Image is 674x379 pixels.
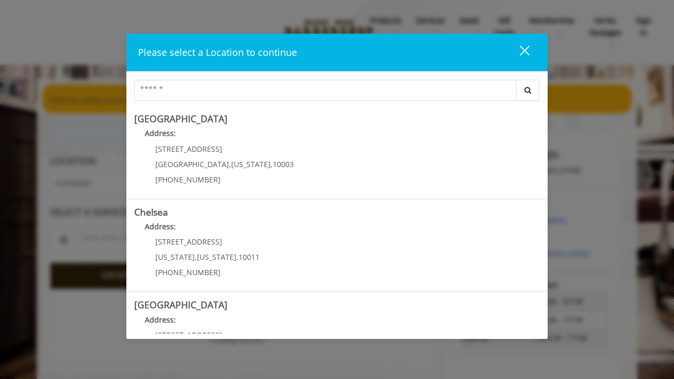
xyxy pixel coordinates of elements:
[229,159,231,169] span: ,
[134,206,168,218] b: Chelsea
[134,298,227,311] b: [GEOGRAPHIC_DATA]
[271,159,273,169] span: ,
[508,45,529,61] div: close dialog
[273,159,294,169] span: 10003
[145,128,176,138] b: Address:
[134,80,540,106] div: Center Select
[145,315,176,325] b: Address:
[134,112,227,125] b: [GEOGRAPHIC_DATA]
[522,86,534,94] i: Search button
[239,252,260,262] span: 10011
[155,174,221,184] span: [PHONE_NUMBER]
[138,46,297,59] span: Please select a Location to continue
[155,267,221,277] span: [PHONE_NUMBER]
[155,252,195,262] span: [US_STATE]
[231,159,271,169] span: [US_STATE]
[155,237,222,247] span: [STREET_ADDRESS]
[145,221,176,231] b: Address:
[236,252,239,262] span: ,
[155,144,222,154] span: [STREET_ADDRESS]
[195,252,197,262] span: ,
[500,42,536,63] button: close dialog
[197,252,236,262] span: [US_STATE]
[134,80,517,101] input: Search Center
[155,159,229,169] span: [GEOGRAPHIC_DATA]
